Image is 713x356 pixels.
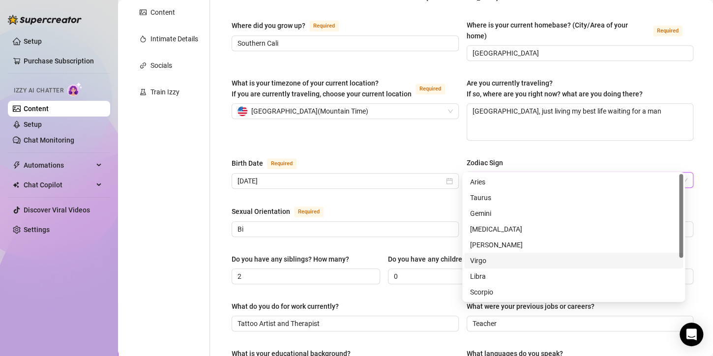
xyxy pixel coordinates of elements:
label: Sexual Orientation [232,206,334,217]
a: Purchase Subscription [24,57,94,65]
span: Automations [24,157,93,173]
div: Gemini [470,208,677,219]
div: Scorpio [464,284,683,300]
label: What do you do for work currently? [232,301,346,312]
span: picture [140,9,147,16]
div: Birth Date [232,158,263,169]
a: Setup [24,120,42,128]
span: Required [416,84,445,94]
span: Are you currently traveling? If so, where are you right now? what are you doing there? [467,79,643,98]
span: thunderbolt [13,161,21,169]
input: Sexual Orientation [238,224,451,235]
textarea: [GEOGRAPHIC_DATA], just living my best life waiting for a man [467,104,693,140]
span: link [140,62,147,69]
img: us [238,106,247,116]
input: What do you do for work currently? [238,318,451,329]
span: Required [653,26,683,36]
a: Chat Monitoring [24,136,74,144]
input: What were your previous jobs or careers? [473,318,686,329]
div: Gemini [464,206,683,221]
span: Required [267,158,297,169]
span: Required [309,21,339,31]
div: Content [150,7,175,18]
div: Taurus [470,192,677,203]
label: Where did you grow up? [232,20,350,31]
div: [PERSON_NAME] [470,239,677,250]
label: What were your previous jobs or careers? [467,301,601,312]
div: Zodiac Sign [467,157,503,168]
div: Libra [464,268,683,284]
div: What do you do for work currently? [232,301,339,312]
label: Do you have any children? How many? [388,254,513,265]
span: Chat Copilot [24,177,93,193]
div: Taurus [464,190,683,206]
div: Cancer [464,221,683,237]
div: Open Intercom Messenger [680,323,703,346]
div: Aries [470,177,677,187]
div: Sexual Orientation [232,206,290,217]
label: Do you have any siblings? How many? [232,254,356,265]
div: Libra [470,271,677,282]
a: Content [24,105,49,113]
input: Do you have any siblings? How many? [238,271,372,282]
span: Izzy AI Chatter [14,86,63,95]
span: [GEOGRAPHIC_DATA] ( Mountain Time ) [251,104,368,119]
div: Socials [150,60,172,71]
div: Where did you grow up? [232,20,305,31]
span: What is your timezone of your current location? If you are currently traveling, choose your curre... [232,79,412,98]
span: experiment [140,89,147,95]
div: Leo [464,237,683,253]
img: Chat Copilot [13,181,19,188]
span: Required [294,207,324,217]
div: Virgo [464,253,683,268]
div: Train Izzy [150,87,179,97]
label: Zodiac Sign [467,157,510,168]
div: Do you have any children? How many? [388,254,506,265]
div: Virgo [470,255,677,266]
a: Discover Viral Videos [24,206,90,214]
input: Do you have any children? How many? [394,271,529,282]
label: Where is your current homebase? (City/Area of your home) [467,20,694,41]
div: Where is your current homebase? (City/Area of your home) [467,20,650,41]
input: Where did you grow up? [238,38,451,49]
img: logo-BBDzfeDw.svg [8,15,82,25]
a: Settings [24,226,50,234]
img: AI Chatter [67,82,83,96]
input: Where is your current homebase? (City/Area of your home) [473,48,686,59]
div: Aries [464,174,683,190]
input: Birth Date [238,176,444,186]
div: [MEDICAL_DATA] [470,224,677,235]
div: What were your previous jobs or careers? [467,301,594,312]
a: Setup [24,37,42,45]
span: fire [140,35,147,42]
label: Birth Date [232,157,307,169]
div: Do you have any siblings? How many? [232,254,349,265]
div: Intimate Details [150,33,198,44]
div: Scorpio [470,287,677,297]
